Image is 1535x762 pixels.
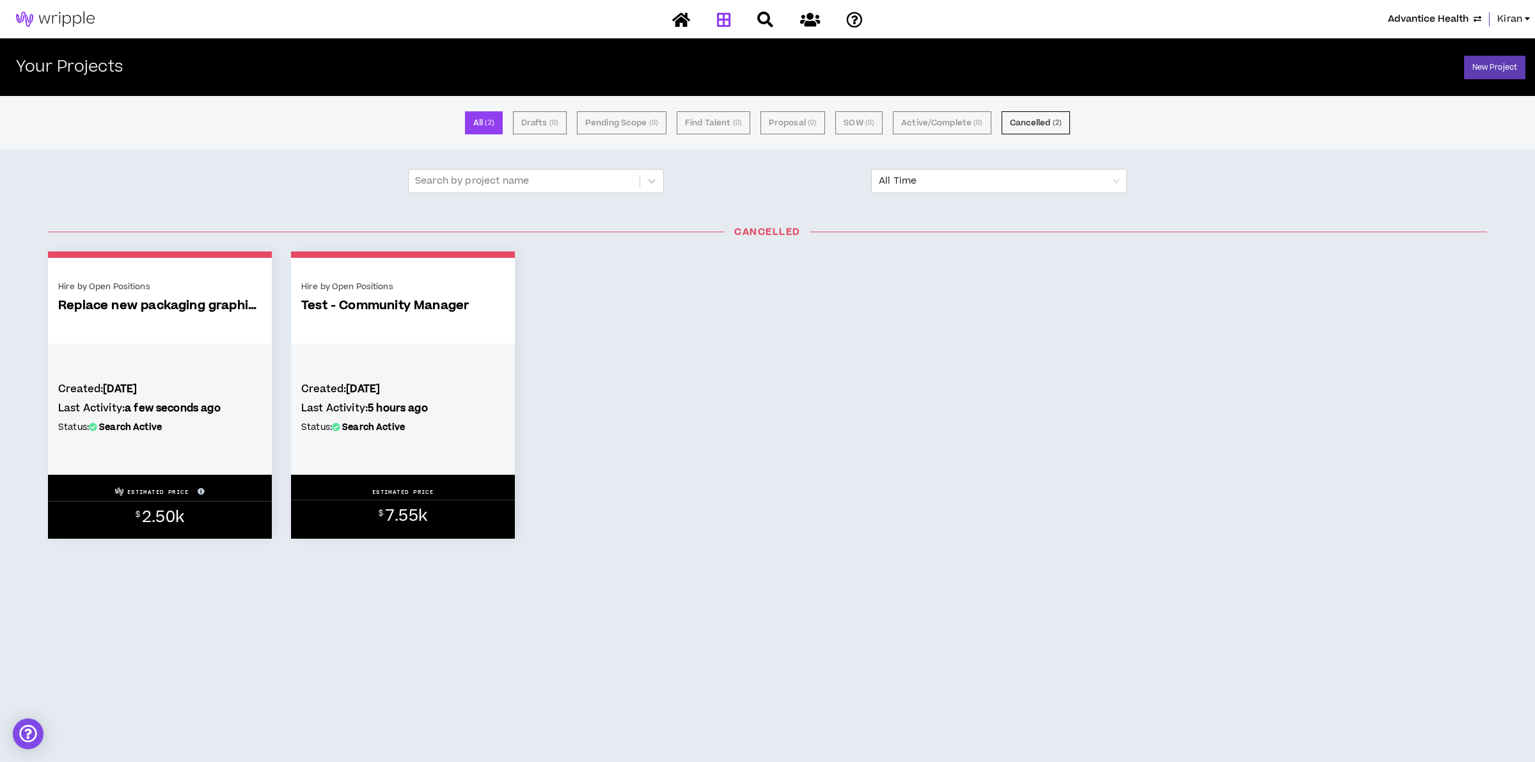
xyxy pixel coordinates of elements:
[865,117,874,129] small: ( 0 )
[301,299,505,314] span: Test - Community Manager
[301,382,505,396] h4: Created:
[136,509,140,520] sup: $
[58,420,262,434] h5: Status:
[115,488,123,496] img: Wripple
[16,58,123,77] h2: Your Projects
[513,111,567,134] button: Drafts (0)
[346,382,380,396] b: [DATE]
[1388,12,1468,26] span: Advantice Health
[103,382,137,396] b: [DATE]
[99,421,162,434] b: Search Active
[58,281,262,292] div: Hire by Open Positions
[301,401,505,415] h4: Last Activity:
[1053,117,1062,129] small: ( 2 )
[58,382,262,396] h4: Created:
[1388,12,1481,26] button: Advantice Health
[368,401,428,415] b: 5 hours ago
[1497,12,1522,26] span: Kiran
[342,421,405,434] b: Search Active
[879,170,1119,193] span: All Time
[485,117,494,129] small: ( 2 )
[549,117,558,129] small: ( 0 )
[127,488,189,496] p: ESTIMATED PRICE
[677,111,750,134] button: Find Talent (0)
[649,117,658,129] small: ( 0 )
[760,111,825,134] button: Proposal (0)
[808,117,817,129] small: ( 0 )
[301,420,505,434] h5: Status:
[733,117,742,129] small: ( 0 )
[379,508,383,519] sup: $
[13,718,43,749] div: Open Intercom Messenger
[58,299,262,314] span: Replace new packaging graphics in 2 videos and...
[142,506,184,528] span: 2.50k
[58,401,262,415] h4: Last Activity:
[973,117,982,129] small: ( 0 )
[301,281,505,292] div: Hire by Open Positions
[577,111,666,134] button: Pending Scope (0)
[125,401,221,415] b: a few seconds ago
[372,488,434,496] p: ESTIMATED PRICE
[38,225,1497,239] h3: Cancelled
[1002,111,1071,134] button: Cancelled (2)
[385,505,427,527] span: 7.55k
[835,111,883,134] button: SOW (0)
[465,111,503,134] button: All (2)
[1464,56,1525,79] a: New Project
[893,111,991,134] button: Active/Complete (0)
